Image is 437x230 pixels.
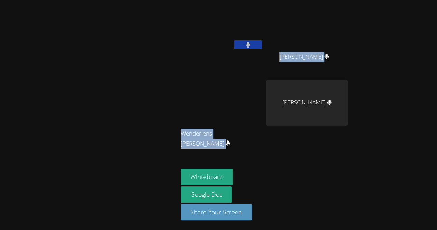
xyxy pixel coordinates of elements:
button: Whiteboard [181,169,233,185]
a: Google Doc [181,186,232,203]
span: [PERSON_NAME] [279,52,329,62]
span: Wenderlens [PERSON_NAME] [181,129,257,149]
button: Share Your Screen [181,204,252,220]
div: [PERSON_NAME] [266,80,348,126]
